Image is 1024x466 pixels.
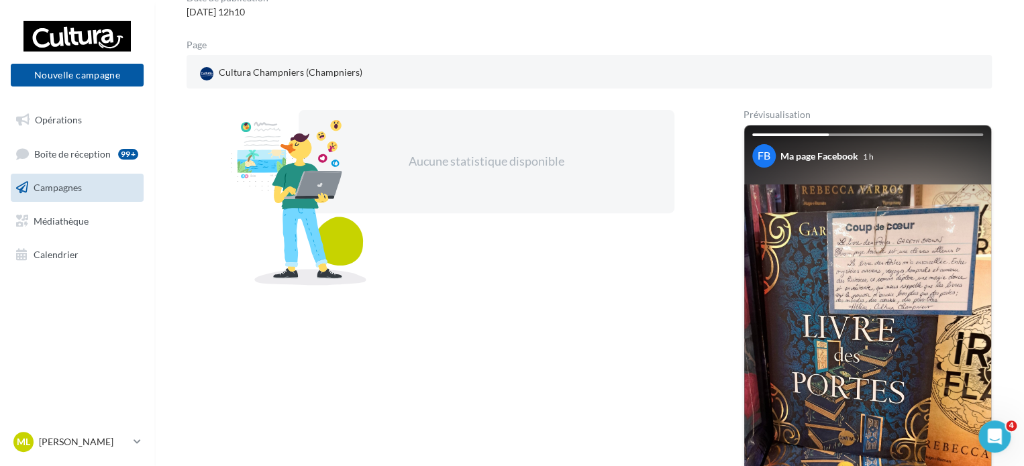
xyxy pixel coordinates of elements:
a: Médiathèque [8,207,146,235]
div: 99+ [118,149,138,160]
div: Prévisualisation [744,110,992,119]
span: ML [17,435,30,449]
div: FB [752,144,776,168]
span: Boîte de réception [34,148,111,159]
button: Nouvelle campagne [11,64,144,86]
div: [DATE] 12h10 [187,5,268,19]
div: Page [187,40,217,50]
span: 4 [1006,420,1017,431]
a: Calendrier [8,241,146,269]
a: Boîte de réception99+ [8,139,146,168]
span: Calendrier [34,248,79,259]
a: ML [PERSON_NAME] [11,429,144,455]
span: Campagnes [34,182,82,193]
div: 1 h [863,151,874,162]
div: Ma page Facebook [780,150,858,163]
span: Opérations [35,114,82,125]
a: Opérations [8,106,146,134]
a: Campagnes [8,174,146,202]
p: [PERSON_NAME] [39,435,128,449]
div: Cultura Champniers (Champniers) [197,63,365,83]
span: Médiathèque [34,215,89,227]
iframe: Intercom live chat [978,420,1011,453]
div: Aucune statistique disponible [342,153,631,170]
a: Cultura Champniers (Champniers) [197,63,458,83]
